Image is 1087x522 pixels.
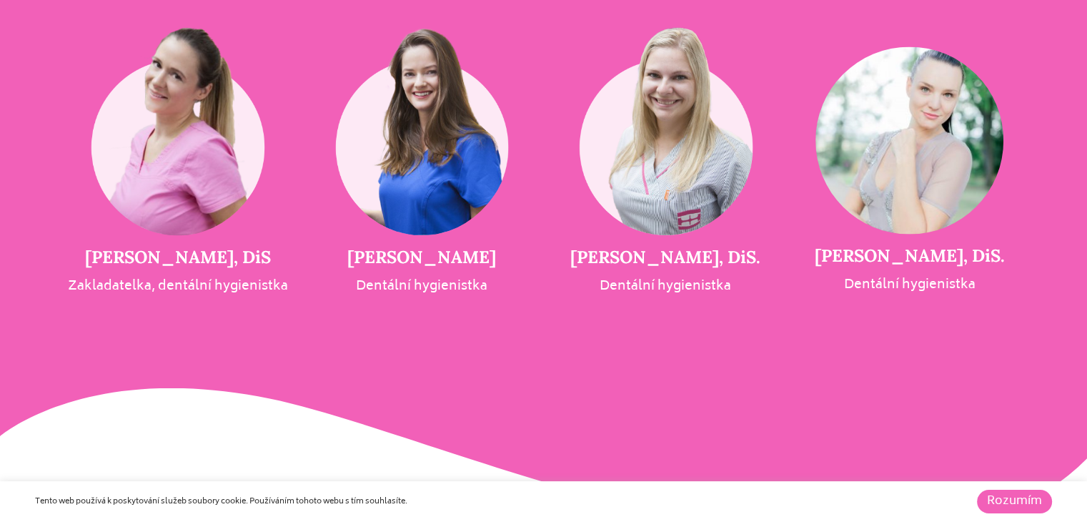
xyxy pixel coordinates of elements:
[56,280,299,295] h2: Zakladatelka, dentální hygienistka
[544,247,788,268] h5: [PERSON_NAME], DiS.
[544,280,788,295] h2: Dentální hygienistka
[788,246,1031,267] h5: [PERSON_NAME], DiS.
[35,496,747,508] div: Tento web používá k poskytování služeb soubory cookie. Používáním tohoto webu s tím souhlasíte.
[56,247,299,268] h5: [PERSON_NAME], DiS
[299,280,543,295] h2: Dentální hygienistka
[788,278,1031,294] h2: Dentální hygienistka
[299,247,543,268] h5: [PERSON_NAME]
[977,490,1052,513] a: Rozumím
